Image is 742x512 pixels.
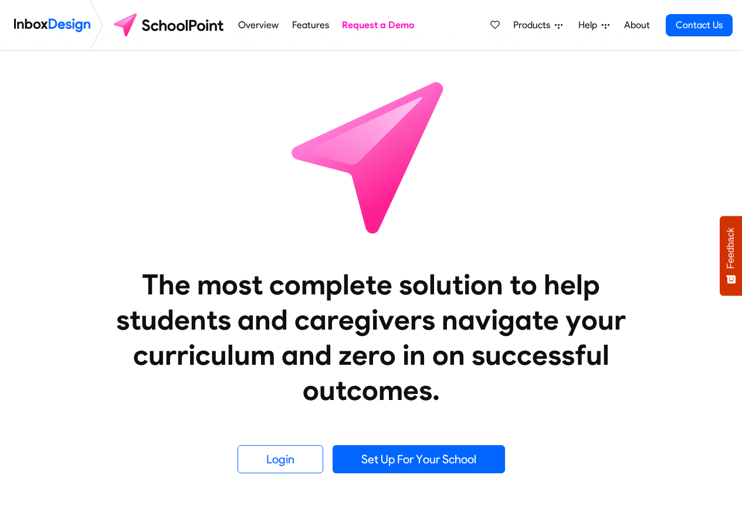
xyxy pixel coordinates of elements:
[333,445,505,473] a: Set Up For Your School
[574,13,614,37] a: Help
[578,18,602,32] span: Help
[235,13,282,37] a: Overview
[726,228,736,269] span: Feedback
[289,13,332,37] a: Features
[238,445,323,473] a: Login
[621,13,653,37] a: About
[266,51,477,262] img: icon_schoolpoint.svg
[666,14,733,36] a: Contact Us
[720,216,742,296] button: Feedback - Show survey
[93,267,650,408] heading: The most complete solution to help students and caregivers navigate your curriculum and zero in o...
[509,13,567,37] a: Products
[108,11,232,39] img: schoolpoint logo
[339,13,418,37] a: Request a Demo
[513,18,555,32] span: Products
